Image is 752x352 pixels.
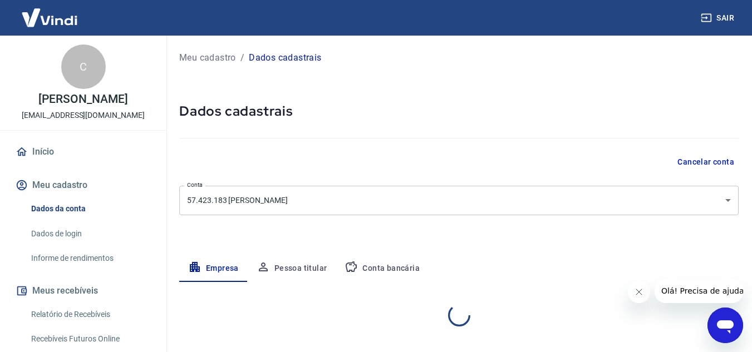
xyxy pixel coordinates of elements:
[7,8,94,17] span: Olá! Precisa de ajuda?
[13,279,153,303] button: Meus recebíveis
[249,51,321,65] p: Dados cadastrais
[336,255,429,282] button: Conta bancária
[179,51,236,65] a: Meu cadastro
[22,110,145,121] p: [EMAIL_ADDRESS][DOMAIN_NAME]
[38,93,127,105] p: [PERSON_NAME]
[673,152,739,172] button: Cancelar conta
[13,1,86,34] img: Vindi
[61,44,106,89] div: C
[628,281,650,303] iframe: Fechar mensagem
[655,279,743,303] iframe: Mensagem da empresa
[27,222,153,245] a: Dados de login
[179,102,739,120] h5: Dados cadastrais
[187,181,203,189] label: Conta
[27,303,153,326] a: Relatório de Recebíveis
[248,255,336,282] button: Pessoa titular
[179,186,739,215] div: 57.423.183 [PERSON_NAME]
[27,197,153,220] a: Dados da conta
[240,51,244,65] p: /
[179,255,248,282] button: Empresa
[13,173,153,197] button: Meu cadastro
[27,247,153,270] a: Informe de rendimentos
[13,140,153,164] a: Início
[27,328,153,350] a: Recebíveis Futuros Online
[707,308,743,343] iframe: Botão para abrir a janela de mensagens
[699,8,739,28] button: Sair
